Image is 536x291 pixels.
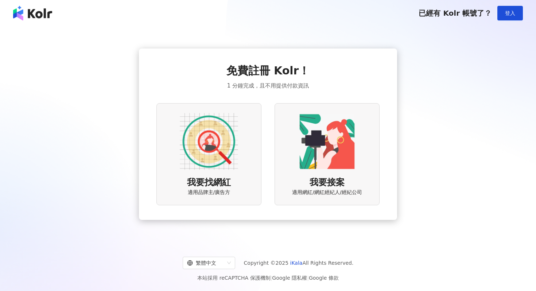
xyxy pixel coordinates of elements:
a: Google 隱私權 [272,275,307,281]
img: KOL identity option [298,112,356,171]
img: AD identity option [180,112,238,171]
a: iKala [290,260,303,266]
span: 登入 [505,10,515,16]
span: 我要接案 [310,176,345,189]
span: 1 分鐘完成，且不用提供付款資訊 [227,81,309,90]
span: 已經有 Kolr 帳號了？ [419,9,492,18]
span: | [307,275,309,281]
span: | [271,275,272,281]
img: logo [13,6,52,20]
a: Google 條款 [309,275,339,281]
span: 免費註冊 Kolr！ [226,63,310,78]
div: 繁體中文 [187,257,224,269]
span: 我要找網紅 [187,176,231,189]
span: 適用品牌主/廣告方 [188,189,230,196]
span: 本站採用 reCAPTCHA 保護機制 [197,273,338,282]
button: 登入 [497,6,523,20]
span: 適用網紅/網紅經紀人/經紀公司 [292,189,362,196]
span: Copyright © 2025 All Rights Reserved. [244,259,354,267]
